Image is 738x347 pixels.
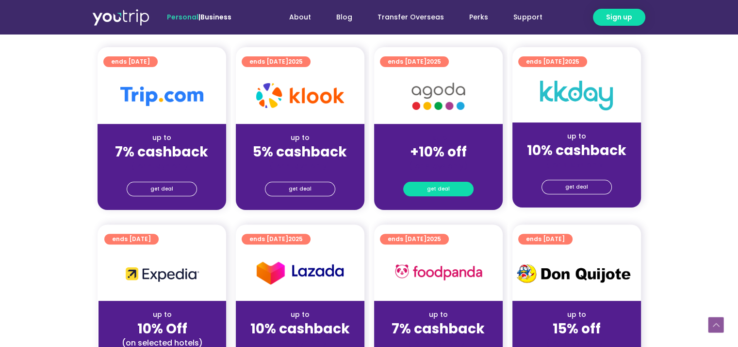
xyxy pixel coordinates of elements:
[457,8,501,26] a: Perks
[150,182,173,196] span: get deal
[265,182,335,196] a: get deal
[427,182,450,196] span: get deal
[253,142,347,161] strong: 5% cashback
[242,234,311,244] a: ends [DATE]2025
[249,234,303,244] span: ends [DATE]
[553,319,601,338] strong: 15% off
[410,142,467,161] strong: +10% off
[289,182,312,196] span: get deal
[382,310,495,320] div: up to
[111,56,150,67] span: ends [DATE]
[106,310,218,320] div: up to
[527,141,626,160] strong: 10% cashback
[565,180,588,194] span: get deal
[103,56,158,67] a: ends [DATE]
[244,133,357,143] div: up to
[258,8,555,26] nav: Menu
[520,159,633,170] div: (for stays only)
[137,319,187,338] strong: 10% Off
[277,8,324,26] a: About
[426,235,441,243] span: 2025
[105,161,218,171] div: (for stays only)
[429,133,447,142] span: up to
[520,131,633,141] div: up to
[365,8,457,26] a: Transfer Overseas
[288,235,303,243] span: 2025
[518,234,573,244] a: ends [DATE]
[288,57,303,66] span: 2025
[526,234,565,244] span: ends [DATE]
[112,234,151,244] span: ends [DATE]
[518,56,587,67] a: ends [DATE]2025
[127,182,197,196] a: get deal
[520,310,633,320] div: up to
[104,234,159,244] a: ends [DATE]
[167,12,198,22] span: Personal
[324,8,365,26] a: Blog
[565,57,579,66] span: 2025
[593,9,645,26] a: Sign up
[250,319,350,338] strong: 10% cashback
[244,310,357,320] div: up to
[380,234,449,244] a: ends [DATE]2025
[244,161,357,171] div: (for stays only)
[382,161,495,171] div: (for stays only)
[200,12,231,22] a: Business
[388,56,441,67] span: ends [DATE]
[526,56,579,67] span: ends [DATE]
[242,56,311,67] a: ends [DATE]2025
[380,56,449,67] a: ends [DATE]2025
[105,133,218,143] div: up to
[426,57,441,66] span: 2025
[501,8,555,26] a: Support
[249,56,303,67] span: ends [DATE]
[541,180,612,194] a: get deal
[115,142,208,161] strong: 7% cashback
[606,12,632,22] span: Sign up
[388,234,441,244] span: ends [DATE]
[403,182,474,196] a: get deal
[392,319,485,338] strong: 7% cashback
[167,12,231,22] span: |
